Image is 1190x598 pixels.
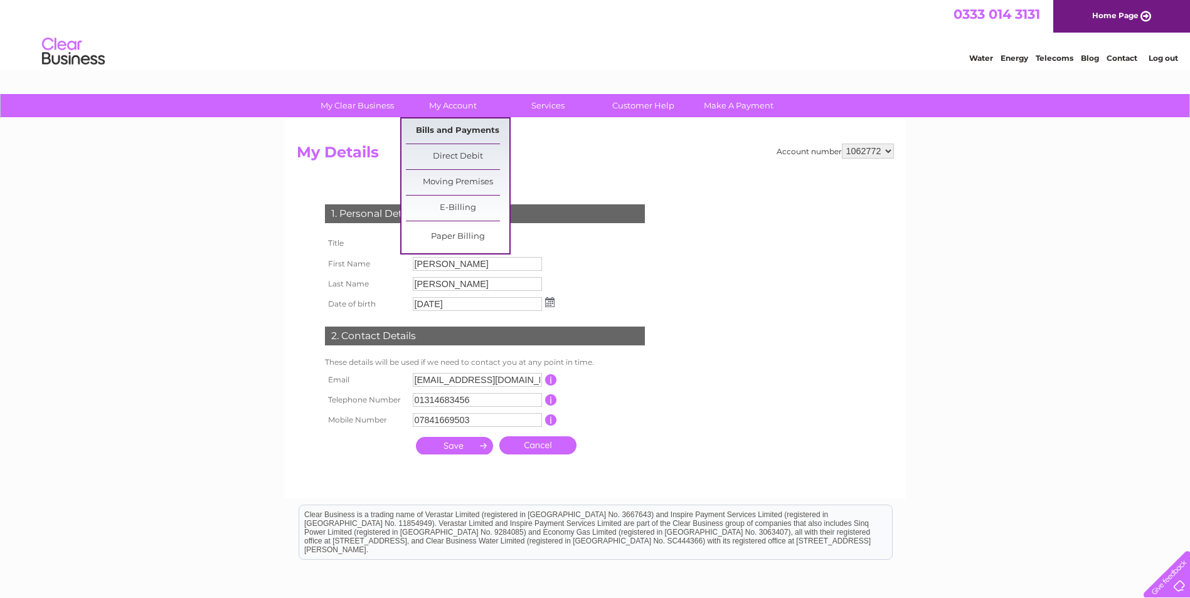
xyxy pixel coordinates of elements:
a: Blog [1081,53,1099,63]
a: Direct Debit [406,144,509,169]
a: Water [969,53,993,63]
a: My Account [401,94,504,117]
h2: My Details [297,144,894,167]
a: Bills and Payments [406,118,509,144]
th: Title [322,233,410,254]
div: Account number [777,144,894,159]
div: Clear Business is a trading name of Verastar Limited (registered in [GEOGRAPHIC_DATA] No. 3667643... [299,7,892,61]
a: Log out [1149,53,1178,63]
td: These details will be used if we need to contact you at any point in time. [322,355,648,370]
img: ... [545,297,555,307]
th: Mobile Number [322,410,410,430]
a: Cancel [499,436,576,454]
input: Information [545,374,557,386]
div: 1. Personal Details [325,204,645,223]
a: Services [496,94,600,117]
a: My Clear Business [305,94,409,117]
a: Customer Help [592,94,695,117]
a: E-Billing [406,196,509,221]
a: Moving Premises [406,170,509,195]
img: logo.png [41,33,105,71]
input: Information [545,394,557,406]
th: First Name [322,254,410,274]
div: 2. Contact Details [325,327,645,345]
th: Last Name [322,274,410,294]
th: Telephone Number [322,390,410,410]
a: Contact [1107,53,1137,63]
a: Paper Billing [406,224,509,249]
a: Telecoms [1036,53,1073,63]
th: Email [322,370,410,390]
input: Information [545,414,557,426]
th: Date of birth [322,294,410,314]
a: Energy [1001,53,1028,63]
a: Make A Payment [687,94,790,117]
a: 0333 014 3131 [954,6,1040,22]
input: Submit [416,437,493,454]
